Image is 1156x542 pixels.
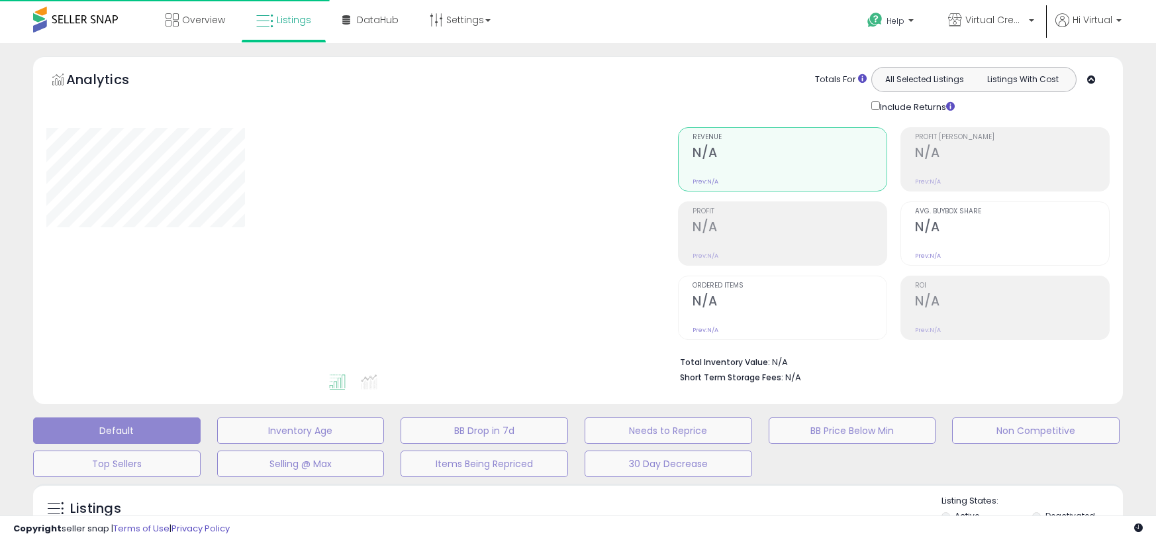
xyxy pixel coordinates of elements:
[217,451,385,477] button: Selling @ Max
[785,371,801,384] span: N/A
[33,451,201,477] button: Top Sellers
[915,145,1109,163] h2: N/A
[915,326,941,334] small: Prev: N/A
[915,219,1109,237] h2: N/A
[33,417,201,444] button: Default
[680,353,1100,369] li: N/A
[861,99,971,114] div: Include Returns
[585,451,752,477] button: 30 Day Decrease
[401,451,568,477] button: Items Being Repriced
[693,252,718,260] small: Prev: N/A
[693,208,887,215] span: Profit
[357,13,399,27] span: DataHub
[693,294,887,311] h2: N/A
[680,372,783,383] b: Short Term Storage Fees:
[1055,13,1122,43] a: Hi Virtual
[680,356,770,368] b: Total Inventory Value:
[769,417,936,444] button: BB Price Below Min
[277,13,311,27] span: Listings
[693,326,718,334] small: Prev: N/A
[693,145,887,163] h2: N/A
[13,522,62,535] strong: Copyright
[887,15,904,27] span: Help
[952,417,1120,444] button: Non Competitive
[915,294,1109,311] h2: N/A
[693,219,887,237] h2: N/A
[915,208,1109,215] span: Avg. Buybox Share
[875,71,974,88] button: All Selected Listings
[867,12,883,28] i: Get Help
[66,70,155,92] h5: Analytics
[693,282,887,290] span: Ordered Items
[815,74,867,86] div: Totals For
[693,134,887,141] span: Revenue
[973,71,1072,88] button: Listings With Cost
[585,417,752,444] button: Needs to Reprice
[915,178,941,186] small: Prev: N/A
[915,282,1109,290] span: ROI
[915,134,1109,141] span: Profit [PERSON_NAME]
[401,417,568,444] button: BB Drop in 7d
[693,178,718,186] small: Prev: N/A
[1073,13,1112,27] span: Hi Virtual
[13,523,230,535] div: seller snap | |
[857,2,927,43] a: Help
[217,417,385,444] button: Inventory Age
[915,252,941,260] small: Prev: N/A
[965,13,1025,27] span: Virtual Creative USA
[182,13,225,27] span: Overview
